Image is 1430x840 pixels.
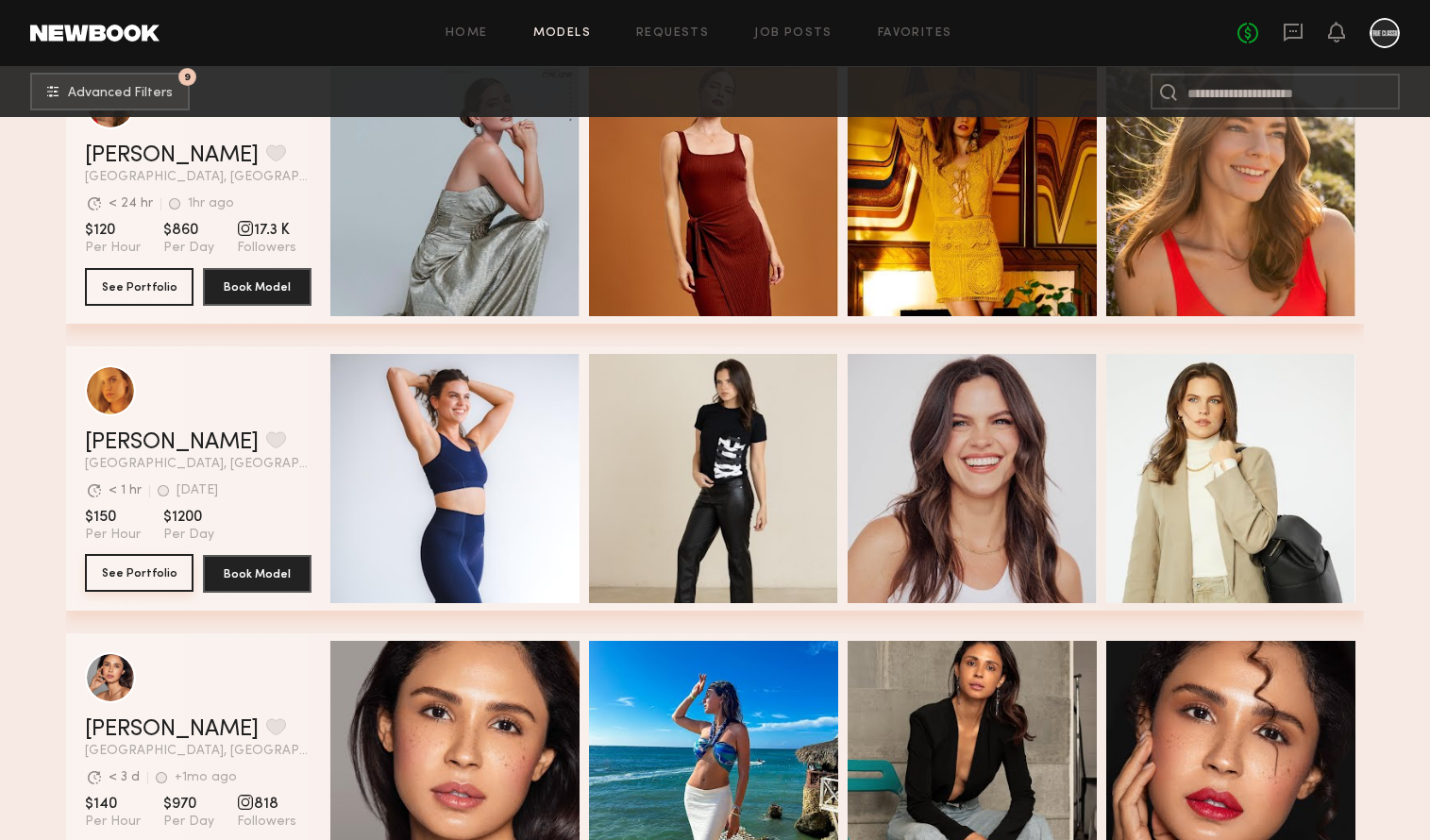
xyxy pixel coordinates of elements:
button: Book Model [203,268,311,306]
span: $970 [163,795,214,814]
div: < 1 hr [109,484,142,497]
span: Per Day [163,240,214,257]
a: [PERSON_NAME] [85,144,259,167]
span: Per Day [163,814,214,831]
span: Per Hour [85,814,141,831]
span: $150 [85,508,141,527]
span: $120 [85,221,141,240]
span: Per Day [163,527,214,544]
a: Job Posts [754,27,833,40]
div: < 3 d [109,771,140,784]
span: Per Hour [85,527,141,544]
span: [GEOGRAPHIC_DATA], [GEOGRAPHIC_DATA] [85,745,311,758]
span: $140 [85,795,141,814]
span: Followers [237,240,296,257]
span: [GEOGRAPHIC_DATA], [GEOGRAPHIC_DATA] [85,458,311,471]
span: 818 [237,795,296,814]
button: Book Model [203,555,311,593]
button: 9Advanced Filters [30,73,190,110]
a: Models [533,27,591,40]
a: [PERSON_NAME] [85,431,259,454]
a: Requests [636,27,709,40]
span: Followers [237,814,296,831]
div: [DATE] [177,484,218,497]
span: 9 [184,73,191,81]
button: See Portfolio [85,268,193,306]
a: [PERSON_NAME] [85,718,259,741]
div: < 24 hr [109,197,153,210]
a: Home [446,27,488,40]
span: 17.3 K [237,221,296,240]
button: See Portfolio [85,554,193,592]
span: Advanced Filters [68,87,173,100]
div: +1mo ago [175,771,237,784]
span: [GEOGRAPHIC_DATA], [GEOGRAPHIC_DATA] [85,171,311,184]
span: Per Hour [85,240,141,257]
div: 1hr ago [188,197,234,210]
a: Favorites [878,27,952,40]
a: See Portfolio [85,555,193,593]
span: $1200 [163,508,214,527]
span: $860 [163,221,214,240]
